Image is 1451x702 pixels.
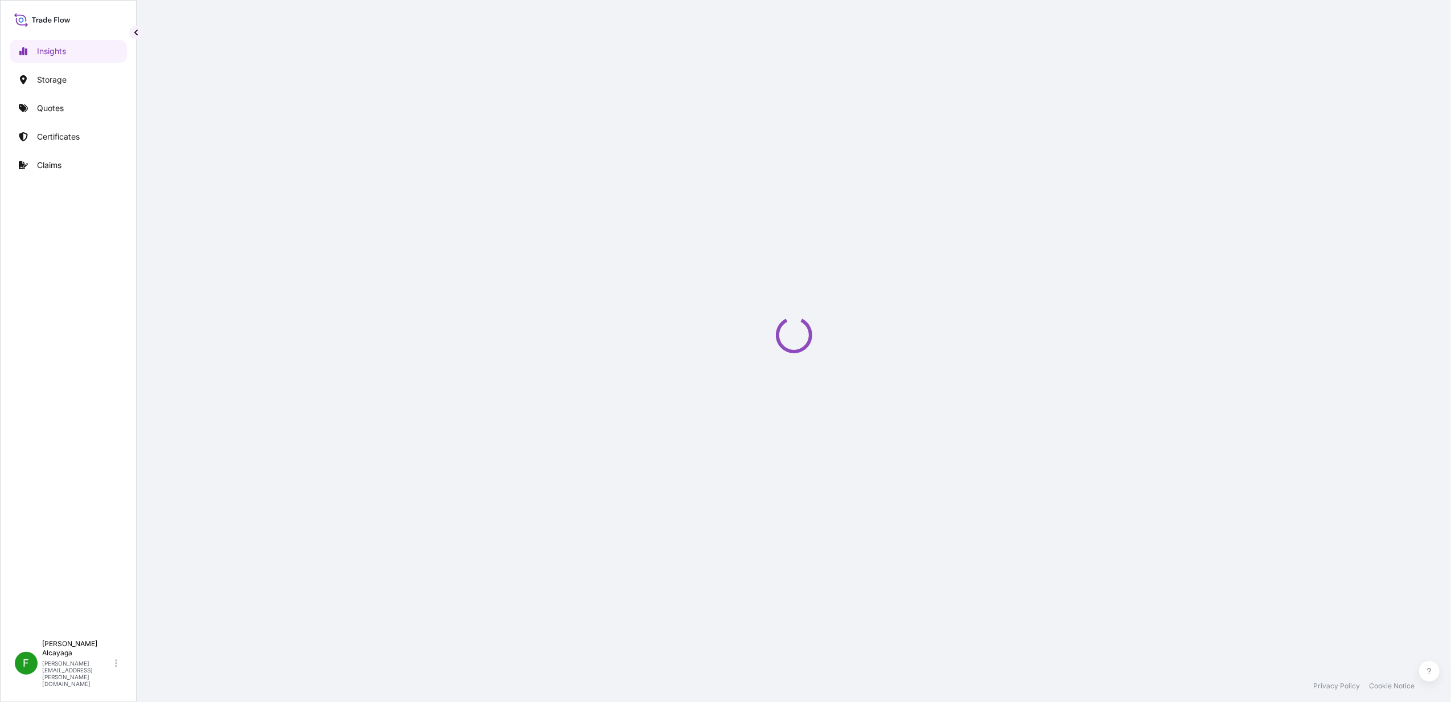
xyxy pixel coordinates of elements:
span: F [23,658,30,669]
a: Quotes [10,97,127,120]
a: Privacy Policy [1313,681,1360,691]
p: Quotes [37,103,64,114]
p: [PERSON_NAME][EMAIL_ADDRESS][PERSON_NAME][DOMAIN_NAME] [42,660,113,687]
a: Certificates [10,125,127,148]
a: Cookie Notice [1369,681,1415,691]
p: Storage [37,74,67,85]
p: Insights [37,46,66,57]
p: [PERSON_NAME] Alcayaga [42,639,113,658]
a: Claims [10,154,127,177]
p: Claims [37,160,61,171]
a: Insights [10,40,127,63]
p: Certificates [37,131,80,142]
a: Storage [10,68,127,91]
